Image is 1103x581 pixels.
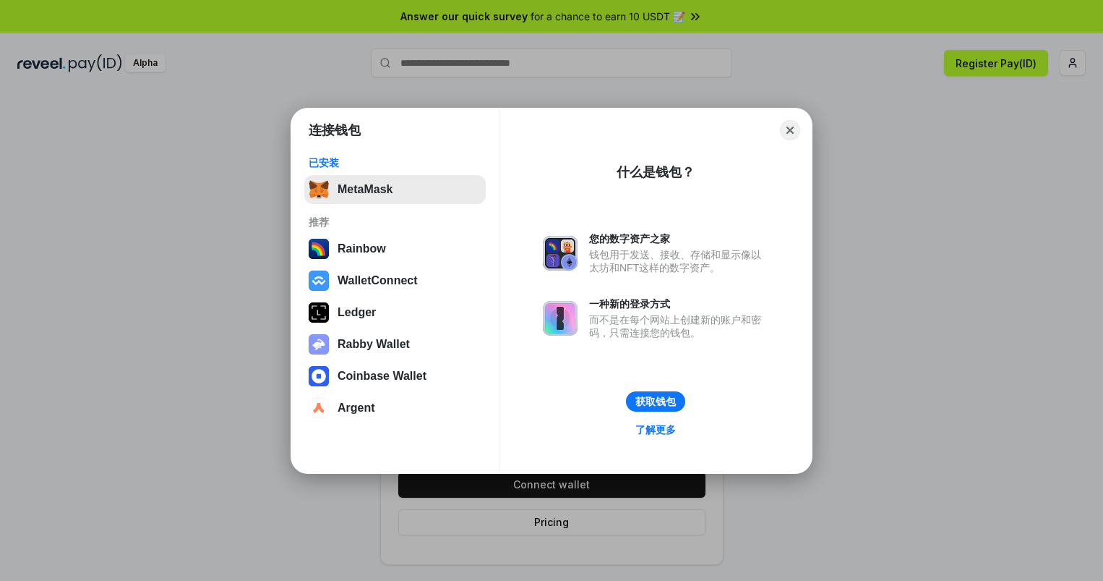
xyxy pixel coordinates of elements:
div: 您的数字资产之家 [589,232,768,245]
h1: 连接钱包 [309,122,361,139]
img: svg+xml,%3Csvg%20xmlns%3D%22http%3A%2F%2Fwww.w3.org%2F2000%2Fsvg%22%20fill%3D%22none%22%20viewBox... [543,236,578,271]
button: MetaMask [304,175,486,204]
img: svg+xml,%3Csvg%20width%3D%2228%22%20height%3D%2228%22%20viewBox%3D%220%200%2028%2028%22%20fill%3D... [309,271,329,291]
div: Ledger [338,306,376,319]
button: 获取钱包 [626,391,685,412]
div: MetaMask [338,183,392,196]
div: Argent [338,402,375,415]
div: 一种新的登录方式 [589,297,768,310]
div: 了解更多 [635,423,676,436]
button: Argent [304,394,486,423]
div: 推荐 [309,216,481,229]
a: 了解更多 [627,420,684,439]
img: svg+xml,%3Csvg%20xmlns%3D%22http%3A%2F%2Fwww.w3.org%2F2000%2Fsvg%22%20width%3D%2228%22%20height%3... [309,302,329,323]
button: Ledger [304,298,486,327]
img: svg+xml,%3Csvg%20width%3D%2228%22%20height%3D%2228%22%20viewBox%3D%220%200%2028%2028%22%20fill%3D... [309,398,329,418]
button: Rabby Wallet [304,330,486,359]
div: Rabby Wallet [338,338,410,351]
img: svg+xml,%3Csvg%20fill%3D%22none%22%20height%3D%2233%22%20viewBox%3D%220%200%2035%2033%22%20width%... [309,179,329,200]
div: 而不是在每个网站上创建新的账户和密码，只需连接您的钱包。 [589,313,768,339]
button: WalletConnect [304,266,486,295]
div: 钱包用于发送、接收、存储和显示像以太坊和NFT这样的数字资产。 [589,248,768,274]
button: Coinbase Wallet [304,362,486,391]
img: svg+xml,%3Csvg%20xmlns%3D%22http%3A%2F%2Fwww.w3.org%2F2000%2Fsvg%22%20fill%3D%22none%22%20viewBox... [543,301,578,336]
button: Close [780,120,800,140]
img: svg+xml,%3Csvg%20xmlns%3D%22http%3A%2F%2Fwww.w3.org%2F2000%2Fsvg%22%20fill%3D%22none%22%20viewBox... [309,334,329,355]
div: 获取钱包 [635,395,676,408]
button: Rainbow [304,234,486,263]
img: svg+xml,%3Csvg%20width%3D%22120%22%20height%3D%22120%22%20viewBox%3D%220%200%20120%20120%22%20fil... [309,239,329,259]
div: Coinbase Wallet [338,370,426,383]
div: 什么是钱包？ [617,164,695,181]
div: Rainbow [338,242,386,255]
img: svg+xml,%3Csvg%20width%3D%2228%22%20height%3D%2228%22%20viewBox%3D%220%200%2028%2028%22%20fill%3D... [309,366,329,386]
div: 已安装 [309,156,481,169]
div: WalletConnect [338,274,418,287]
